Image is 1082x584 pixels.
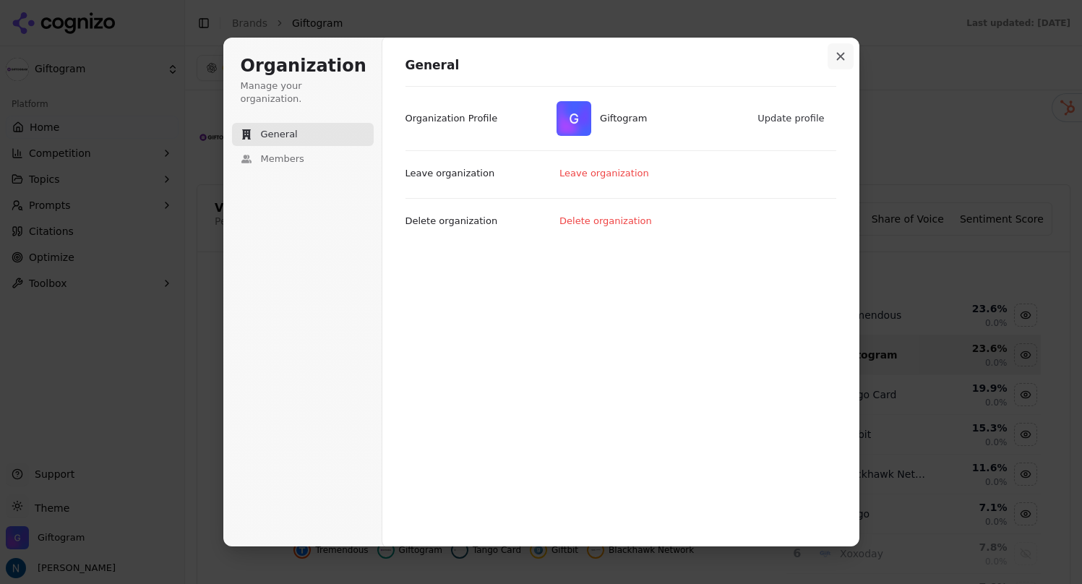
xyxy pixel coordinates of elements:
button: Delete organization [552,210,661,232]
p: Leave organization [405,167,495,180]
h1: Organization [241,55,365,78]
button: Leave organization [552,163,658,184]
h1: General [405,57,836,74]
p: Manage your organization. [241,80,365,106]
img: Giftogram [557,101,591,136]
span: General [261,128,298,141]
button: Close modal [828,43,854,69]
p: Organization Profile [405,112,498,125]
span: Giftogram [600,112,647,125]
button: Members [232,147,374,171]
span: Members [261,153,304,166]
button: Update profile [750,108,833,129]
button: General [232,123,374,146]
p: Delete organization [405,215,498,228]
